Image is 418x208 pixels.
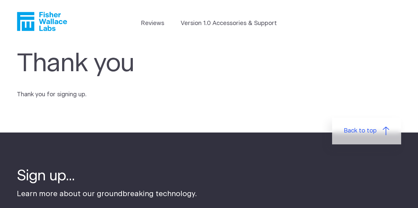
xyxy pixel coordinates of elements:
[17,12,67,31] a: Fisher Wallace
[181,19,277,28] a: Version 1.0 Accessories & Support
[17,49,281,78] h1: Thank you
[344,127,377,135] span: Back to top
[17,92,87,98] span: Thank you for signing up.
[141,19,164,28] a: Reviews
[17,166,197,186] h4: Sign up...
[332,118,401,144] a: Back to top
